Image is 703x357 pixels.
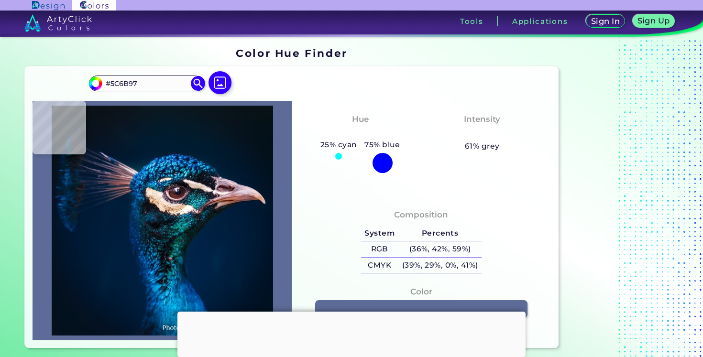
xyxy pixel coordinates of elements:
h5: Sign In [593,18,618,25]
a: Sign In [588,15,623,27]
input: type color.. [102,77,191,90]
h5: 75% blue [361,139,404,151]
h1: Color Hue Finder [236,46,347,60]
h4: Composition [394,208,448,222]
h5: Sign Up [639,17,669,24]
h3: Tealish Blue [329,127,392,139]
h5: (36%, 42%, 59%) [398,241,482,257]
img: img_pavlin.jpg [37,106,287,335]
img: icon picture [209,71,231,94]
h4: Hue [352,112,369,126]
iframe: Advertisement [562,44,682,352]
h5: CMYK [361,258,398,273]
img: logo_artyclick_colors_white.svg [24,14,92,32]
h3: Pastel [464,127,500,139]
h4: Intensity [464,112,500,126]
h5: 25% cyan [317,139,361,151]
iframe: Advertisement [177,312,526,355]
h5: (39%, 29%, 0%, 41%) [398,258,482,273]
h3: Tools [460,18,483,25]
h5: Percents [398,226,482,241]
img: ArtyClick Design logo [32,1,64,10]
img: icon search [191,76,205,90]
h4: Color [410,285,432,299]
h5: RGB [361,241,398,257]
h3: Applications [512,18,568,25]
h5: System [361,226,398,241]
h5: 61% grey [465,140,500,152]
a: Sign Up [635,15,672,27]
